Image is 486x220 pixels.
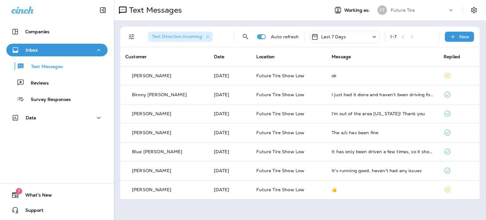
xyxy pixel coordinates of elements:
p: Text Messages [127,5,182,15]
span: What's New [19,192,52,200]
div: Text Direction:Incoming [148,32,213,42]
span: Future Tire Show Low [256,73,304,79]
p: Data [26,115,36,120]
button: Data [6,111,108,124]
p: [PERSON_NAME] [132,111,171,116]
div: I just had it done and haven't been driving for the past 5 weeks. I'll wait. Thank you though for... [332,92,433,97]
p: Companies [25,29,49,34]
div: 1 - 7 [390,34,396,39]
p: [PERSON_NAME] [132,168,171,173]
p: Sep 11, 2025 09:04 AM [214,149,246,154]
span: Future Tire Show Low [256,92,304,97]
p: Auto refresh [271,34,299,39]
p: [PERSON_NAME] [132,187,171,192]
p: Sep 9, 2025 10:29 AM [214,187,246,192]
span: Customer [125,54,147,60]
p: Text Messages [25,64,63,70]
button: Inbox [6,44,108,56]
button: Settings [468,4,480,16]
p: Last 7 Days [321,34,346,39]
div: I'm out of the area Washington! Thank you [332,111,433,116]
button: Filters [125,30,138,43]
div: FT [377,5,387,15]
p: Sep 10, 2025 10:50 AM [214,168,246,173]
button: Survey Responses [6,92,108,106]
button: Text Messages [6,60,108,73]
div: ok [332,73,433,78]
p: [PERSON_NAME] [132,130,171,135]
button: Companies [6,25,108,38]
span: Future Tire Show Low [256,168,304,173]
div: It's running good, haven't had any issues [332,168,433,173]
p: Inbox [26,47,38,53]
p: Blue [PERSON_NAME] [132,149,183,154]
span: Future Tire Show Low [256,149,304,154]
p: Sep 12, 2025 09:19 AM [214,92,246,97]
p: Sep 12, 2025 08:43 AM [214,111,246,116]
p: New [459,34,469,39]
span: 7 [16,188,22,194]
p: Future Tire [391,8,415,13]
p: Survey Responses [24,97,71,103]
button: Collapse Sidebar [94,4,112,16]
span: Future Tire Show Low [256,187,304,192]
p: Sep 14, 2025 08:39 AM [214,73,246,78]
button: Reviews [6,76,108,89]
button: 7What's New [6,189,108,201]
p: Reviews [24,80,49,86]
span: Working as: [344,8,371,13]
div: It has only been driven a few times, so it should be good. [332,149,433,154]
button: Search Messages [239,30,252,43]
p: [PERSON_NAME] [132,73,171,78]
p: Sep 12, 2025 08:25 AM [214,130,246,135]
span: Date [214,54,225,60]
span: Message [332,54,351,60]
button: Support [6,204,108,217]
span: Future Tire Show Low [256,111,304,116]
span: Future Tire Show Low [256,130,304,135]
div: 👍 [332,187,433,192]
span: Text Direction : Incoming [152,34,202,39]
div: The a/c has been fine [332,130,433,135]
span: Support [19,208,43,215]
span: Replied [444,54,460,60]
span: Location [256,54,275,60]
p: Birony [PERSON_NAME] [132,92,187,97]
